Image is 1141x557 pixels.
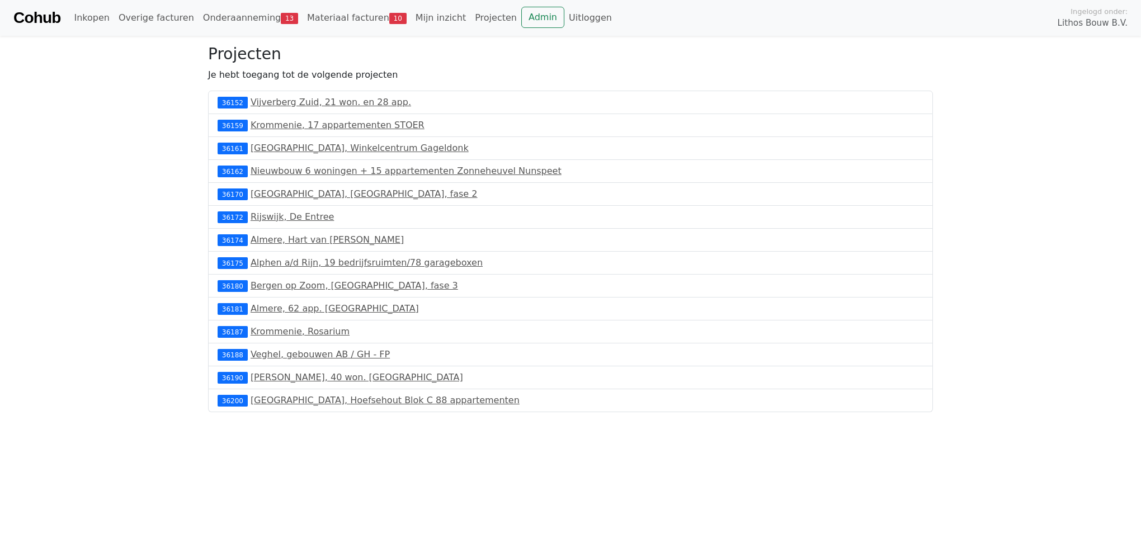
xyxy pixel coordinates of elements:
[564,7,616,29] a: Uitloggen
[218,188,248,200] div: 36170
[218,303,248,314] div: 36181
[470,7,521,29] a: Projecten
[69,7,114,29] a: Inkopen
[114,7,199,29] a: Overige facturen
[251,395,520,405] a: [GEOGRAPHIC_DATA], Hoefsehout Blok C 88 appartementen
[218,166,248,177] div: 36162
[251,166,562,176] a: Nieuwbouw 6 woningen + 15 appartementen Zonneheuvel Nunspeet
[251,97,411,107] a: Vijverberg Zuid, 21 won. en 28 app.
[251,349,390,360] a: Veghel, gebouwen AB / GH - FP
[218,234,248,246] div: 36174
[251,143,469,153] a: [GEOGRAPHIC_DATA], Winkelcentrum Gageldonk
[1071,6,1128,17] span: Ingelogd onder:
[1058,17,1128,30] span: Lithos Bouw B.V.
[251,303,419,314] a: Almere, 62 app. [GEOGRAPHIC_DATA]
[199,7,303,29] a: Onderaanneming13
[218,280,248,291] div: 36180
[303,7,411,29] a: Materiaal facturen10
[251,120,425,130] a: Krommenie, 17 appartementen STOER
[208,68,933,82] p: Je hebt toegang tot de volgende projecten
[389,13,407,24] span: 10
[218,211,248,223] div: 36172
[218,97,248,108] div: 36152
[218,120,248,131] div: 36159
[218,395,248,406] div: 36200
[13,4,60,31] a: Cohub
[251,280,458,291] a: Bergen op Zoom, [GEOGRAPHIC_DATA], fase 3
[218,372,248,383] div: 36190
[218,326,248,337] div: 36187
[521,7,564,28] a: Admin
[218,349,248,360] div: 36188
[218,143,248,154] div: 36161
[251,372,463,383] a: [PERSON_NAME], 40 won. [GEOGRAPHIC_DATA]
[251,234,404,245] a: Almere, Hart van [PERSON_NAME]
[411,7,471,29] a: Mijn inzicht
[251,211,334,222] a: Rijswijk, De Entree
[218,257,248,268] div: 36175
[251,257,483,268] a: Alphen a/d Rijn, 19 bedrijfsruimten/78 garageboxen
[281,13,298,24] span: 13
[208,45,933,64] h3: Projecten
[251,188,478,199] a: [GEOGRAPHIC_DATA], [GEOGRAPHIC_DATA], fase 2
[251,326,350,337] a: Krommenie, Rosarium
